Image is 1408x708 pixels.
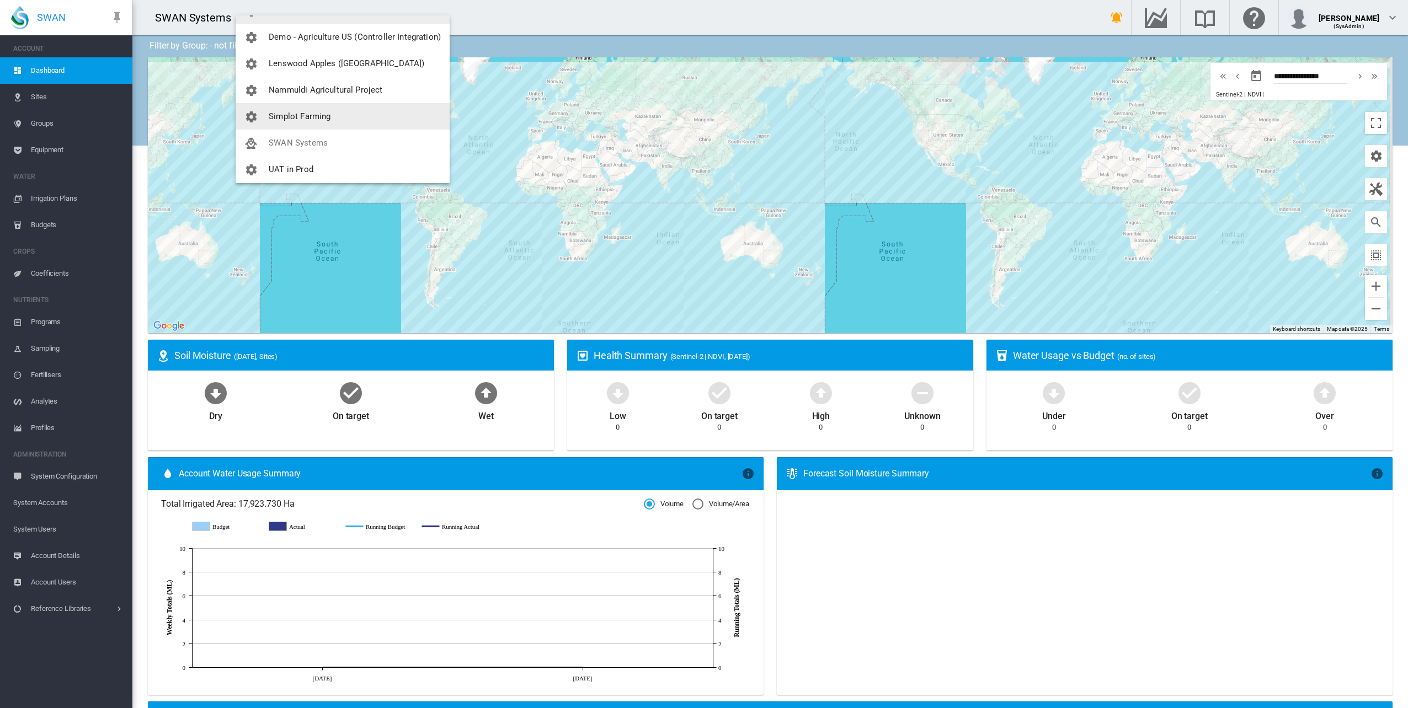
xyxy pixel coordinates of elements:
span: Lenswood Apples ([GEOGRAPHIC_DATA]) [269,58,424,68]
button: You have 'Admin' permissions to Lenswood Apples (Oakleigh) [236,50,450,77]
md-icon: icon-linux [244,137,258,150]
button: You have 'SysAdmin' permissions to SWAN Systems [236,130,450,156]
md-icon: icon-cog [244,84,258,97]
span: Demo - Agriculture US (Controller Integration) [269,32,441,42]
span: Nammuldi Agricultural Project [269,85,382,95]
md-icon: icon-cog [244,163,258,176]
button: You have 'Admin' permissions to Nammuldi Agricultural Project [236,77,450,103]
button: You have 'Admin' permissions to Simplot Farming [236,103,450,130]
md-icon: icon-cog [244,31,258,44]
span: UAT in Prod [269,164,313,174]
span: Simplot Farming [269,111,330,121]
button: You have 'Admin' permissions to UAT in Prod [236,156,450,183]
md-icon: icon-cog [244,110,258,124]
span: SWAN Systems [269,138,328,148]
md-icon: icon-cog [244,57,258,71]
button: You have 'Admin' permissions to Demo - Agriculture US (Controller Integration) [236,24,450,50]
